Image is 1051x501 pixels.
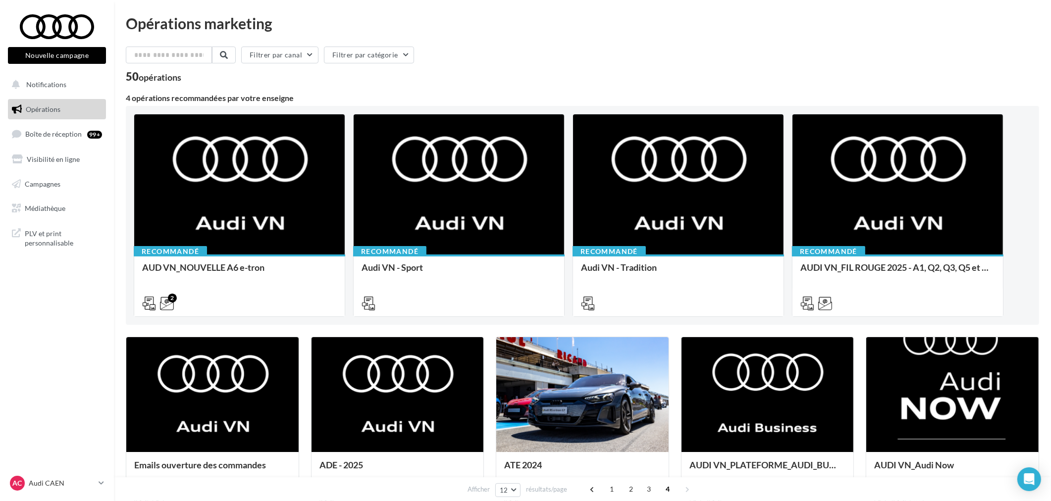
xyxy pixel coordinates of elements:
span: AC [13,478,22,488]
span: Visibilité en ligne [27,155,80,163]
a: Visibilité en ligne [6,149,108,170]
div: Emails ouverture des commandes [134,460,291,480]
div: AUDI VN_PLATEFORME_AUDI_BUSINESS [689,460,846,480]
span: résultats/page [526,485,567,494]
div: Recommandé [134,246,207,257]
button: 12 [495,483,521,497]
span: Boîte de réception [25,130,82,138]
button: Nouvelle campagne [8,47,106,64]
div: 99+ [87,131,102,139]
a: Médiathèque [6,198,108,219]
a: Boîte de réception99+ [6,123,108,145]
span: Notifications [26,80,66,89]
span: 2 [623,481,639,497]
div: AUD VN_NOUVELLE A6 e-tron [142,262,337,282]
button: Notifications [6,74,104,95]
div: AUDI VN_Audi Now [874,460,1031,480]
span: Campagnes [25,179,60,188]
a: Opérations [6,99,108,120]
div: Audi VN - Sport [362,262,556,282]
div: AUDI VN_FIL ROUGE 2025 - A1, Q2, Q3, Q5 et Q4 e-tron [800,262,995,282]
button: Filtrer par catégorie [324,47,414,63]
a: Campagnes [6,174,108,195]
div: 2 [168,294,177,302]
div: Recommandé [792,246,865,257]
div: Audi VN - Tradition [581,262,776,282]
span: Opérations [26,105,60,113]
a: AC Audi CAEN [8,474,106,493]
div: Recommandé [573,246,646,257]
div: Opérations marketing [126,16,1039,31]
a: PLV et print personnalisable [6,223,108,252]
span: Afficher [468,485,490,494]
span: 4 [660,481,676,497]
div: 50 [126,71,181,82]
p: Audi CAEN [29,478,95,488]
div: ATE 2024 [504,460,661,480]
span: 1 [604,481,620,497]
div: ADE - 2025 [319,460,476,480]
span: Médiathèque [25,204,65,212]
span: PLV et print personnalisable [25,227,102,248]
div: opérations [139,73,181,82]
div: Open Intercom Messenger [1017,467,1041,491]
button: Filtrer par canal [241,47,318,63]
div: Recommandé [353,246,426,257]
div: 4 opérations recommandées par votre enseigne [126,94,1039,102]
span: 3 [641,481,657,497]
span: 12 [500,486,508,494]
